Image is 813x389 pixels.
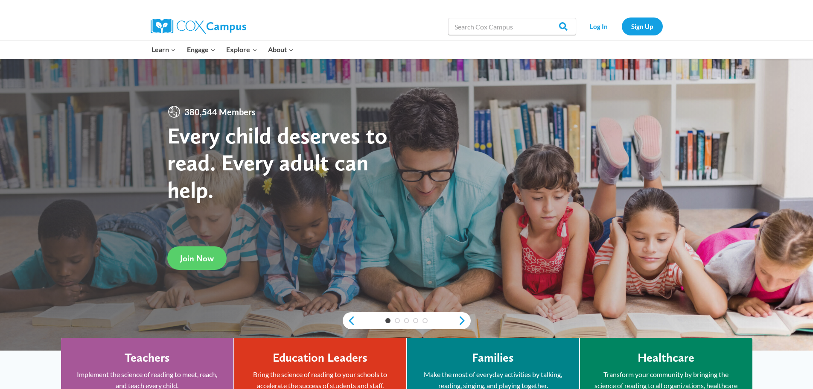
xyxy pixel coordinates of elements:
[343,316,356,326] a: previous
[268,44,294,55] span: About
[181,105,259,119] span: 380,544 Members
[385,318,390,323] a: 1
[580,18,618,35] a: Log In
[472,351,514,365] h4: Families
[580,18,663,35] nav: Secondary Navigation
[458,316,471,326] a: next
[622,18,663,35] a: Sign Up
[395,318,400,323] a: 2
[413,318,418,323] a: 4
[180,253,214,263] span: Join Now
[273,351,367,365] h4: Education Leaders
[404,318,409,323] a: 3
[151,19,246,34] img: Cox Campus
[448,18,576,35] input: Search Cox Campus
[125,351,170,365] h4: Teachers
[167,122,388,203] strong: Every child deserves to read. Every adult can help.
[423,318,428,323] a: 5
[638,351,694,365] h4: Healthcare
[146,41,299,58] nav: Primary Navigation
[167,246,227,270] a: Join Now
[152,44,176,55] span: Learn
[343,312,471,329] div: content slider buttons
[226,44,257,55] span: Explore
[187,44,216,55] span: Engage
